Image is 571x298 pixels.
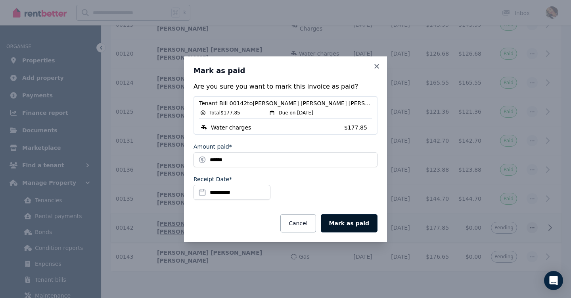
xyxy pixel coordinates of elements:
[280,214,316,232] button: Cancel
[194,82,377,91] p: Are you sure you want to mark this invoice as paid?
[211,124,251,132] span: Water charges
[194,143,232,151] label: Amount paid*
[194,66,377,75] h3: Mark as paid
[344,124,372,132] span: $177.85
[278,110,313,116] span: Due on [DATE]
[199,99,372,107] span: Tenant Bill 00142 to [PERSON_NAME] [PERSON_NAME] [PERSON_NAME]
[194,175,232,183] label: Receipt Date*
[321,214,377,232] button: Mark as paid
[544,271,563,290] div: Open Intercom Messenger
[209,110,240,116] span: Total $177.85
